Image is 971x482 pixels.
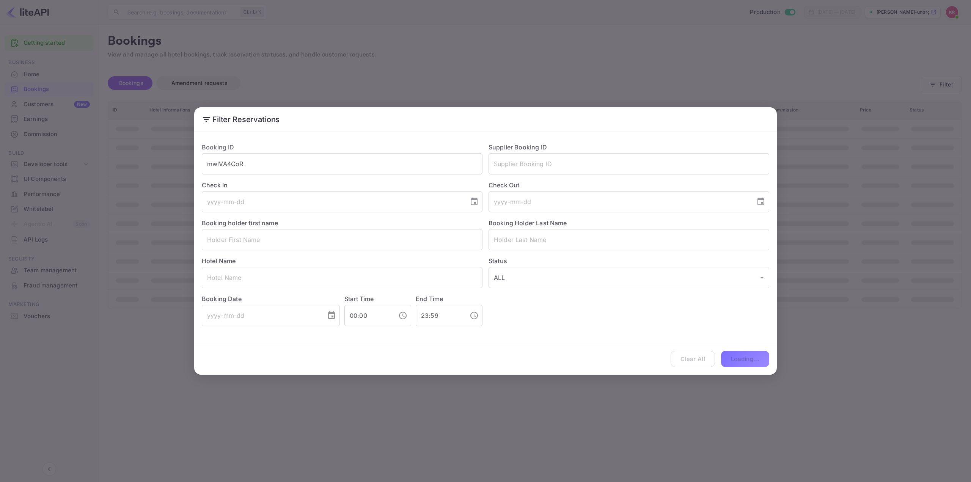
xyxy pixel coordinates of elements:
input: hh:mm [344,305,392,326]
input: yyyy-mm-dd [489,191,750,212]
label: Status [489,256,769,265]
h2: Filter Reservations [194,107,777,132]
input: Supplier Booking ID [489,153,769,174]
label: Booking holder first name [202,219,278,227]
label: Booking Date [202,294,340,303]
input: hh:mm [416,305,464,326]
label: Booking ID [202,143,234,151]
input: Holder Last Name [489,229,769,250]
input: yyyy-mm-dd [202,191,464,212]
label: Booking Holder Last Name [489,219,567,227]
button: Choose date [753,194,768,209]
label: Check Out [489,181,769,190]
input: Booking ID [202,153,482,174]
button: Choose date [467,194,482,209]
label: Start Time [344,295,374,303]
button: Choose time, selected time is 11:59 PM [467,308,482,323]
input: Holder First Name [202,229,482,250]
label: Check In [202,181,482,190]
div: ALL [489,267,769,288]
input: yyyy-mm-dd [202,305,321,326]
button: Choose date [324,308,339,323]
label: Hotel Name [202,257,236,265]
label: Supplier Booking ID [489,143,547,151]
label: End Time [416,295,443,303]
button: Choose time, selected time is 12:00 AM [395,308,410,323]
input: Hotel Name [202,267,482,288]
